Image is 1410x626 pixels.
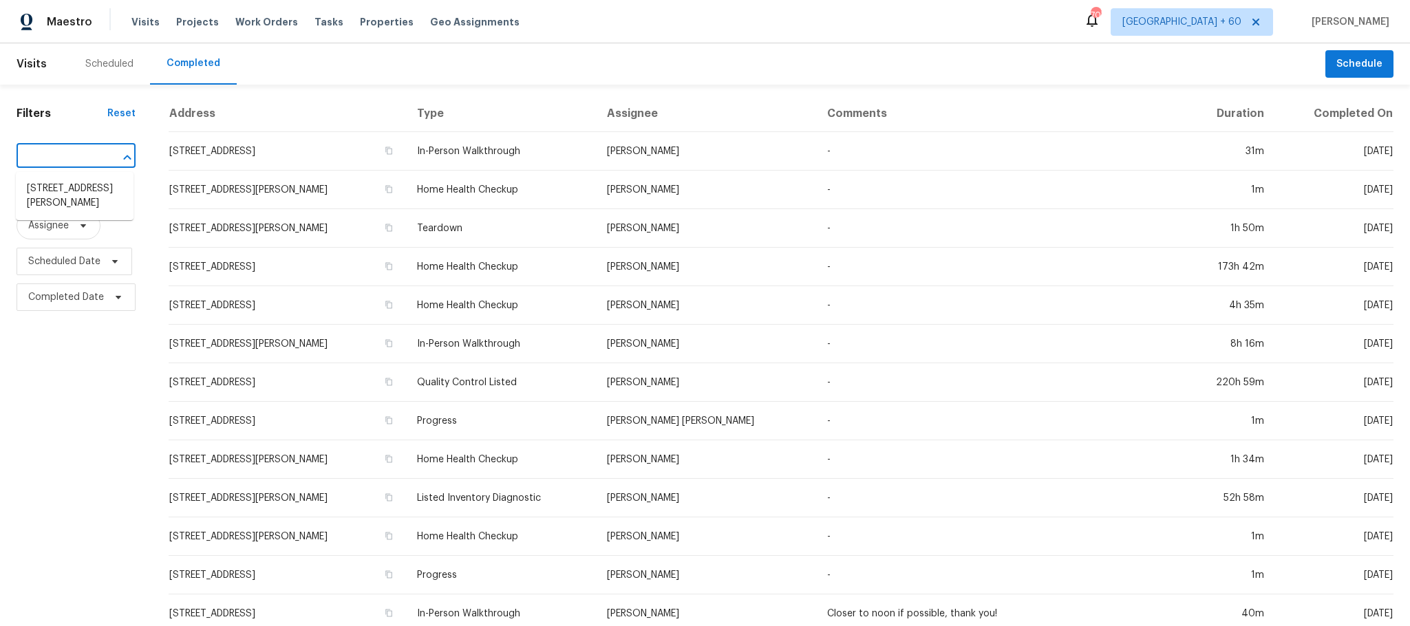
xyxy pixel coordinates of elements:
button: Copy Address [383,144,395,157]
span: Completed Date [28,290,104,304]
td: [STREET_ADDRESS][PERSON_NAME] [169,325,406,363]
th: Comments [816,96,1184,132]
div: Scheduled [85,57,133,71]
li: [STREET_ADDRESS][PERSON_NAME] [16,177,133,215]
td: [STREET_ADDRESS] [169,132,406,171]
td: - [816,517,1184,556]
td: [PERSON_NAME] [596,286,816,325]
td: [STREET_ADDRESS] [169,556,406,594]
td: [PERSON_NAME] [596,325,816,363]
td: - [816,248,1184,286]
td: [PERSON_NAME] [596,517,816,556]
td: [DATE] [1275,517,1393,556]
button: Copy Address [383,414,395,427]
div: 707 [1091,8,1100,22]
th: Address [169,96,406,132]
td: [DATE] [1275,171,1393,209]
td: [STREET_ADDRESS] [169,286,406,325]
button: Copy Address [383,337,395,349]
td: [PERSON_NAME] [596,440,816,479]
td: 1h 50m [1184,209,1275,248]
td: Progress [406,556,596,594]
td: [DATE] [1275,363,1393,402]
td: [DATE] [1275,209,1393,248]
td: 173h 42m [1184,248,1275,286]
td: [STREET_ADDRESS] [169,363,406,402]
td: [DATE] [1275,479,1393,517]
td: [DATE] [1275,556,1393,594]
td: [PERSON_NAME] [596,479,816,517]
td: - [816,363,1184,402]
td: [DATE] [1275,132,1393,171]
button: Copy Address [383,453,395,465]
td: Home Health Checkup [406,248,596,286]
td: 31m [1184,132,1275,171]
td: 1m [1184,556,1275,594]
th: Duration [1184,96,1275,132]
button: Copy Address [383,299,395,311]
span: Tasks [314,17,343,27]
span: Schedule [1336,56,1382,73]
input: Search for an address... [17,147,97,168]
td: Teardown [406,209,596,248]
td: [PERSON_NAME] [PERSON_NAME] [596,402,816,440]
td: [STREET_ADDRESS][PERSON_NAME] [169,171,406,209]
td: Progress [406,402,596,440]
th: Assignee [596,96,816,132]
td: - [816,440,1184,479]
td: 1m [1184,402,1275,440]
span: Visits [131,15,160,29]
td: - [816,325,1184,363]
td: [STREET_ADDRESS][PERSON_NAME] [169,517,406,556]
td: In-Person Walkthrough [406,325,596,363]
td: [PERSON_NAME] [596,248,816,286]
td: [STREET_ADDRESS][PERSON_NAME] [169,479,406,517]
td: - [816,556,1184,594]
td: - [816,402,1184,440]
td: [DATE] [1275,402,1393,440]
h1: Filters [17,107,107,120]
td: [DATE] [1275,325,1393,363]
td: 1m [1184,171,1275,209]
td: [STREET_ADDRESS] [169,402,406,440]
div: Completed [167,56,220,70]
span: [GEOGRAPHIC_DATA] + 60 [1122,15,1241,29]
button: Copy Address [383,183,395,195]
td: [PERSON_NAME] [596,132,816,171]
span: Projects [176,15,219,29]
td: Listed Inventory Diagnostic [406,479,596,517]
td: [PERSON_NAME] [596,556,816,594]
td: Home Health Checkup [406,286,596,325]
button: Copy Address [383,376,395,388]
td: 52h 58m [1184,479,1275,517]
td: 1m [1184,517,1275,556]
td: [STREET_ADDRESS] [169,248,406,286]
td: [STREET_ADDRESS][PERSON_NAME] [169,440,406,479]
span: Assignee [28,219,69,233]
td: [STREET_ADDRESS][PERSON_NAME] [169,209,406,248]
span: Geo Assignments [430,15,520,29]
button: Schedule [1325,50,1393,78]
td: [PERSON_NAME] [596,363,816,402]
button: Copy Address [383,568,395,581]
td: - [816,286,1184,325]
td: In-Person Walkthrough [406,132,596,171]
td: 8h 16m [1184,325,1275,363]
td: 1h 34m [1184,440,1275,479]
button: Copy Address [383,491,395,504]
td: [PERSON_NAME] [596,171,816,209]
td: [PERSON_NAME] [596,209,816,248]
span: Maestro [47,15,92,29]
td: Home Health Checkup [406,171,596,209]
td: [DATE] [1275,440,1393,479]
td: 4h 35m [1184,286,1275,325]
button: Close [118,148,137,167]
th: Type [406,96,596,132]
td: Home Health Checkup [406,517,596,556]
td: - [816,479,1184,517]
span: Work Orders [235,15,298,29]
td: Quality Control Listed [406,363,596,402]
td: [DATE] [1275,286,1393,325]
span: Properties [360,15,414,29]
th: Completed On [1275,96,1393,132]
